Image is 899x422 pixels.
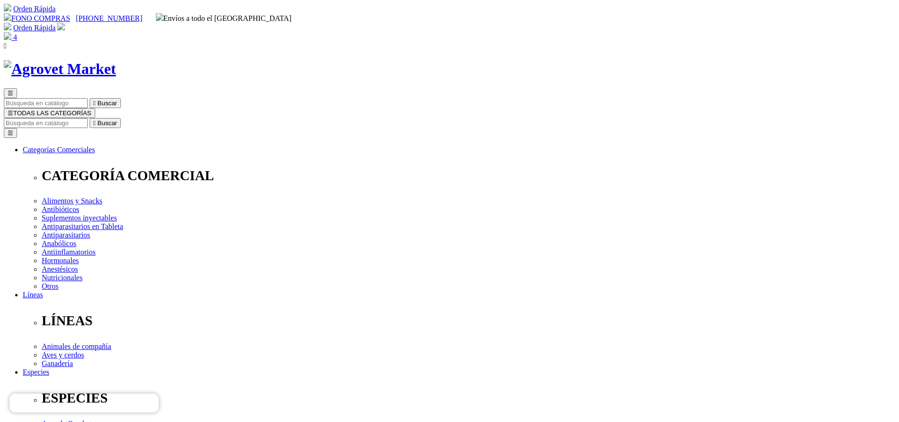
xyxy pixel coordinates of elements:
[9,394,159,413] iframe: Brevo live chat
[13,24,55,32] a: Orden Rápida
[42,351,84,359] a: Aves y cerdos
[42,168,895,183] p: CATEGORÍA COMERCIAL
[42,282,59,290] a: Otros
[4,42,7,50] i: 
[4,23,11,30] img: shopping-cart.svg
[156,13,163,21] img: delivery-truck.svg
[4,33,17,41] a: 4
[98,100,117,107] span: Buscar
[4,4,11,11] img: shopping-cart.svg
[4,128,17,138] button: ☰
[42,257,79,265] a: Hormonales
[42,231,90,239] a: Antiparasitarios
[8,90,13,97] span: ☰
[23,146,95,154] a: Categorías Comerciales
[42,265,78,273] a: Anestésicos
[4,13,11,21] img: phone.svg
[90,98,121,108] button:  Buscar
[23,291,43,299] a: Líneas
[76,14,142,22] a: [PHONE_NUMBER]
[42,239,76,248] a: Anabólicos
[57,23,65,30] img: user.svg
[42,313,895,329] p: LÍNEAS
[4,108,95,118] button: ☰TODAS LAS CATEGORÍAS
[42,248,96,256] a: Antiinflamatorios
[42,222,123,230] a: Antiparasitarios en Tableta
[42,390,895,406] p: ESPECIES
[93,119,96,127] i: 
[4,60,116,78] img: Agrovet Market
[42,214,117,222] a: Suplementos inyectables
[4,98,88,108] input: Buscar
[4,14,70,22] a: FONO COMPRAS
[13,33,17,41] span: 4
[57,24,65,32] a: Acceda a su cuenta de cliente
[42,205,79,213] a: Antibióticos
[4,32,11,40] img: shopping-bag.svg
[13,5,55,13] a: Orden Rápida
[93,100,96,107] i: 
[8,110,13,117] span: ☰
[156,14,292,22] span: Envíos a todo el [GEOGRAPHIC_DATA]
[42,197,102,205] a: Alimentos y Snacks
[98,119,117,127] span: Buscar
[42,359,73,367] a: Ganadería
[4,118,88,128] input: Buscar
[90,118,121,128] button:  Buscar
[42,342,111,350] a: Animales de compañía
[23,368,49,376] a: Especies
[4,88,17,98] button: ☰
[42,274,82,282] a: Nutricionales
